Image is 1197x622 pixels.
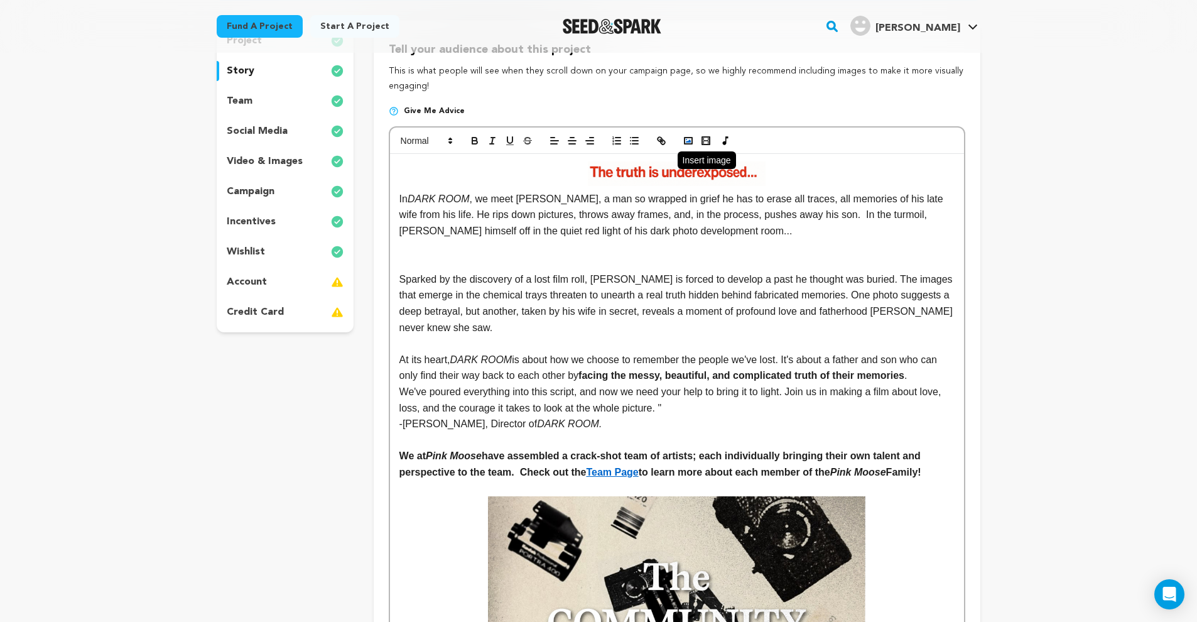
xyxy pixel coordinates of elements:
[227,94,252,109] p: team
[331,154,344,169] img: check-circle-full.svg
[217,151,354,172] button: video & images
[875,23,960,33] span: [PERSON_NAME]
[578,370,904,381] strong: facing the messy, beautiful, and complicated truth of their memories
[217,15,303,38] a: Fund a project
[850,16,960,36] div: Joshua T.'s Profile
[399,450,924,477] strong: We at have assembled a crack-shot team of artists; each individually bringing their own talent an...
[227,184,274,199] p: campaign
[217,302,354,322] button: credit card
[227,154,303,169] p: video & images
[331,214,344,229] img: check-circle-full.svg
[586,467,638,477] a: Team Page
[848,13,980,36] a: Joshua T.'s Profile
[399,352,955,384] p: At its heart, is about how we choose to remember the people we've lost. It's about a father and s...
[389,64,965,94] p: This is what people will see when they scroll down on your campaign page, so we highly recommend ...
[639,467,921,477] strong: to learn more about each member of the Family!
[331,184,344,199] img: check-circle-full.svg
[450,354,512,365] em: DARK ROOM
[408,194,470,204] em: DARK ROOM
[217,242,354,262] button: wishlist
[331,94,344,109] img: check-circle-full.svg
[588,161,766,186] img: 1758419954-ef276fd1-d762-4ea5-9a88-74dbaee285ce.png
[331,275,344,290] img: warning-full.svg
[227,63,254,79] p: story
[331,244,344,259] img: check-circle-full.svg
[217,272,354,292] button: account
[217,91,354,111] button: team
[563,19,661,34] img: Seed&Spark Logo Dark Mode
[217,212,354,232] button: incentives
[217,182,354,202] button: campaign
[404,106,465,116] span: Give me advice
[227,124,288,139] p: social media
[563,19,661,34] a: Seed&Spark Homepage
[227,275,267,290] p: account
[537,418,602,429] em: DARK ROOM.
[310,15,399,38] a: Start a project
[850,16,870,36] img: user.png
[389,106,399,116] img: help-circle.svg
[848,13,980,40] span: Joshua T.'s Profile
[331,124,344,139] img: check-circle-full.svg
[1154,579,1184,609] div: Open Intercom Messenger
[331,305,344,320] img: warning-full.svg
[331,63,344,79] img: check-circle-full.svg
[426,450,482,461] em: Pink Moose
[217,61,354,81] button: story
[399,161,955,239] p: In , we meet [PERSON_NAME], a man so wrapped in grief he has to erase all traces, all memories of...
[227,244,265,259] p: wishlist
[830,467,886,477] em: Pink Moose
[399,384,955,416] p: We've poured everything into this script, and now we need your help to bring it to light. Join us...
[227,214,276,229] p: incentives
[227,305,284,320] p: credit card
[399,416,955,432] p: -[PERSON_NAME], Director of
[217,121,354,141] button: social media
[399,271,955,336] p: Sparked by the discovery of a lost film roll, [PERSON_NAME] is forced to develop a past he though...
